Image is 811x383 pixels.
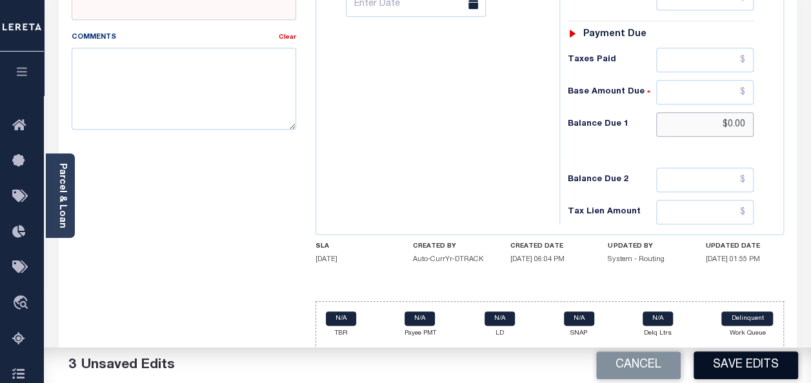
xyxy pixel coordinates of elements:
a: N/A [485,311,515,326]
h4: UPDATED BY [608,242,686,250]
h5: [DATE] 01:55 PM [706,255,784,264]
p: TBR [326,329,356,339]
a: Clear [279,34,296,41]
h6: Taxes Paid [568,55,656,65]
h5: Auto-CurrYr-DTRACK [413,255,491,264]
button: Save Edits [694,351,798,379]
h5: [DATE] 06:04 PM [510,255,588,264]
h6: Payment due [583,29,646,40]
a: N/A [564,311,594,326]
a: N/A [405,311,435,326]
label: Comments [72,32,116,43]
h4: UPDATED DATE [706,242,784,250]
input: $ [656,200,754,224]
h6: Balance Due 1 [568,119,656,130]
h4: SLA [315,242,394,250]
p: Work Queue [721,329,773,339]
h4: CREATED DATE [510,242,588,250]
span: Unsaved Edits [81,358,175,372]
input: $ [656,80,754,104]
a: Delinquent [721,311,773,326]
p: Payee PMT [405,329,436,339]
span: [DATE] [315,256,337,263]
p: SNAP [564,329,594,339]
h5: System - Routing [608,255,686,264]
h4: CREATED BY [413,242,491,250]
button: Cancel [596,351,681,379]
p: LD [485,329,515,339]
input: $ [656,48,754,72]
a: Parcel & Loan [57,163,66,228]
h6: Balance Due 2 [568,175,656,185]
input: $ [656,112,754,137]
a: N/A [326,311,356,326]
input: $ [656,168,754,192]
h6: Tax Lien Amount [568,207,656,217]
p: Delq Ltrs [643,329,673,339]
a: N/A [643,311,673,326]
span: 3 [68,358,76,372]
h6: Base Amount Due [568,87,656,97]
